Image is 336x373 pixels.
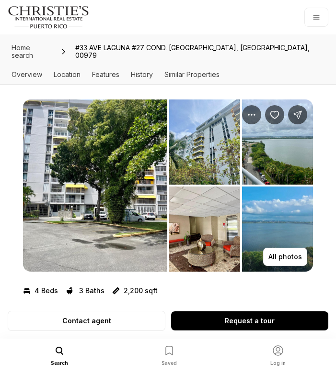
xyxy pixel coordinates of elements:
[12,70,42,78] a: Skip to: Overview
[242,99,313,185] button: View image gallery
[23,99,167,272] li: 1 of 9
[263,248,307,266] button: All photos
[169,99,313,272] li: 2 of 9
[265,105,284,124] button: Save Property: #33 AVE LAGUNA #27 COND. LAGOMAR #PH-P
[62,317,111,325] p: Contact agent
[225,317,275,325] p: Request a tour
[242,186,313,272] button: View image gallery
[12,44,33,59] span: Home search
[164,70,220,78] a: Skip to: Similar Properties
[162,359,177,367] span: Saved
[8,311,165,331] button: Contact agent
[268,253,302,261] p: All photos
[288,105,307,124] button: Share Property: #33 AVE LAGUNA #27 COND. LAGOMAR #PH-P
[54,70,81,78] a: Skip to: Location
[8,40,56,63] a: Home search
[242,105,261,124] button: Property options
[51,345,68,367] button: Search
[8,71,220,78] nav: Page section menu
[169,186,240,272] button: View image gallery
[270,359,286,367] span: Log in
[169,99,240,185] button: View image gallery
[8,6,90,29] img: logo
[66,283,104,298] button: 3 Baths
[270,345,286,367] button: Log in
[131,70,153,78] a: Skip to: History
[171,311,328,330] button: Request a tour
[92,70,119,78] a: Skip to: Features
[23,99,167,272] button: View image gallery
[71,40,328,63] span: #33 AVE LAGUNA #27 COND. [GEOGRAPHIC_DATA], [GEOGRAPHIC_DATA], 00979
[124,287,158,295] p: 2,200 sqft
[35,287,58,295] p: 4 Beds
[23,99,313,272] div: Listing Photos
[162,345,177,367] button: Saved
[51,359,68,367] span: Search
[79,287,104,295] p: 3 Baths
